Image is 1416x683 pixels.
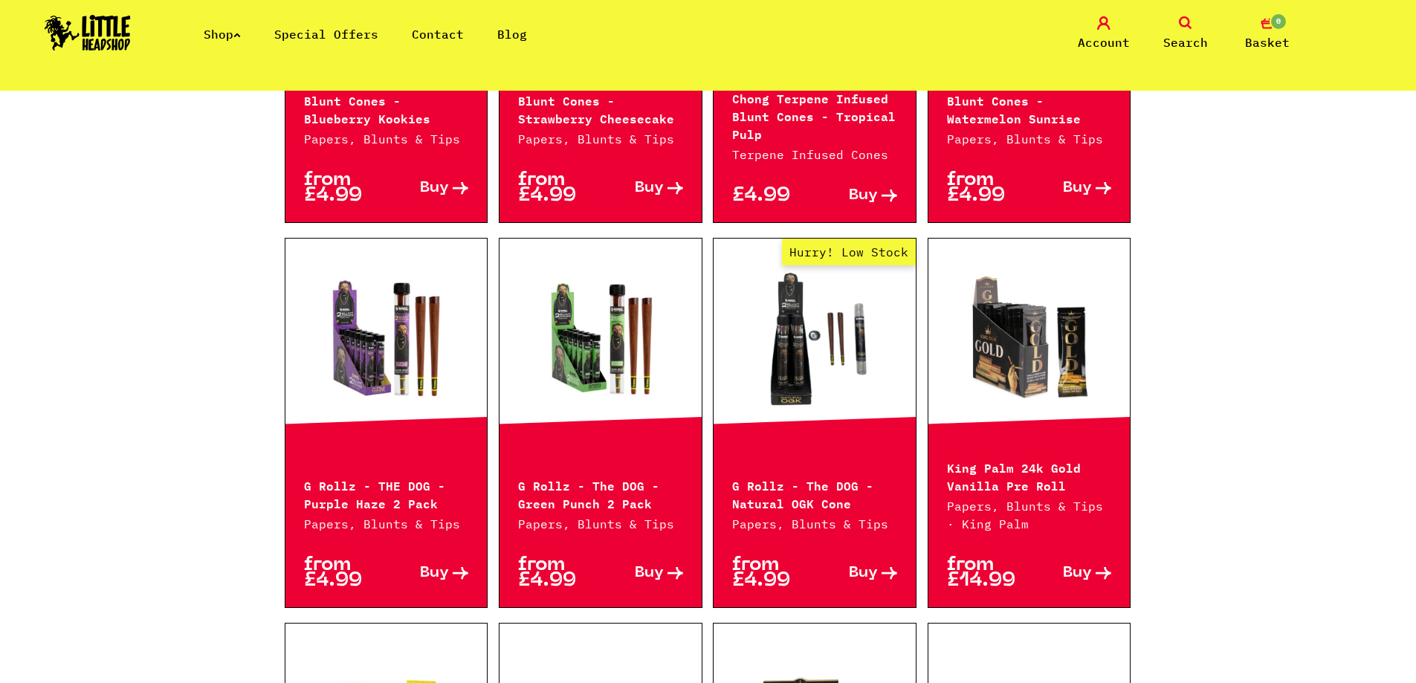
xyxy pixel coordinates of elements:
[1230,16,1305,51] a: 0 Basket
[386,557,468,589] a: Buy
[635,566,664,581] span: Buy
[635,181,664,196] span: Buy
[947,458,1112,493] p: King Palm 24k Gold Vanilla Pre Roll
[947,130,1112,148] p: Papers, Blunts & Tips
[1163,33,1208,51] span: Search
[947,497,1112,533] p: Papers, Blunts & Tips · King Palm
[1078,33,1130,51] span: Account
[782,239,916,265] span: Hurry! Low Stock
[304,476,469,511] p: G Rollz - THE DOG - Purple Haze 2 Pack
[732,71,897,142] p: G Rollz - Cheech & Chong Terpene Infused Blunt Cones - Tropical Pulp
[601,172,683,204] a: Buy
[947,55,1112,126] p: G Rollz - Cheech & Chong Terpene Infused Blunt Cones - Watermelon Sunrise
[274,27,378,42] a: Special Offers
[518,130,683,148] p: Papers, Blunts & Tips
[304,557,387,589] p: from £4.99
[1029,557,1112,589] a: Buy
[601,557,683,589] a: Buy
[815,557,897,589] a: Buy
[732,146,897,164] p: Terpene Infused Cones
[849,566,878,581] span: Buy
[1148,16,1223,51] a: Search
[518,55,683,126] p: G Rollz - Cheech & Chong Terpene Infused Blunt Cones - Strawberry Cheesecake
[420,566,449,581] span: Buy
[304,130,469,148] p: Papers, Blunts & Tips
[732,476,897,511] p: G Rollz - The DOG - Natural OGK Cone
[1063,566,1092,581] span: Buy
[1270,13,1287,30] span: 0
[518,515,683,533] p: Papers, Blunts & Tips
[732,557,815,589] p: from £4.99
[947,557,1029,589] p: from £14.99
[815,188,897,204] a: Buy
[1245,33,1290,51] span: Basket
[518,476,683,511] p: G Rollz - The DOG - Green Punch 2 Pack
[714,265,916,413] a: Hurry! Low Stock
[849,188,878,204] span: Buy
[304,55,469,126] p: G Rollz - Cheech & Chong Terpene Infused Blunt Cones - Blueberry Kookies
[386,172,468,204] a: Buy
[204,27,241,42] a: Shop
[45,15,131,51] img: Little Head Shop Logo
[1063,181,1092,196] span: Buy
[412,27,464,42] a: Contact
[732,515,897,533] p: Papers, Blunts & Tips
[518,172,601,204] p: from £4.99
[1029,172,1112,204] a: Buy
[947,172,1029,204] p: from £4.99
[420,181,449,196] span: Buy
[304,172,387,204] p: from £4.99
[518,557,601,589] p: from £4.99
[732,188,815,204] p: £4.99
[304,515,469,533] p: Papers, Blunts & Tips
[497,27,527,42] a: Blog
